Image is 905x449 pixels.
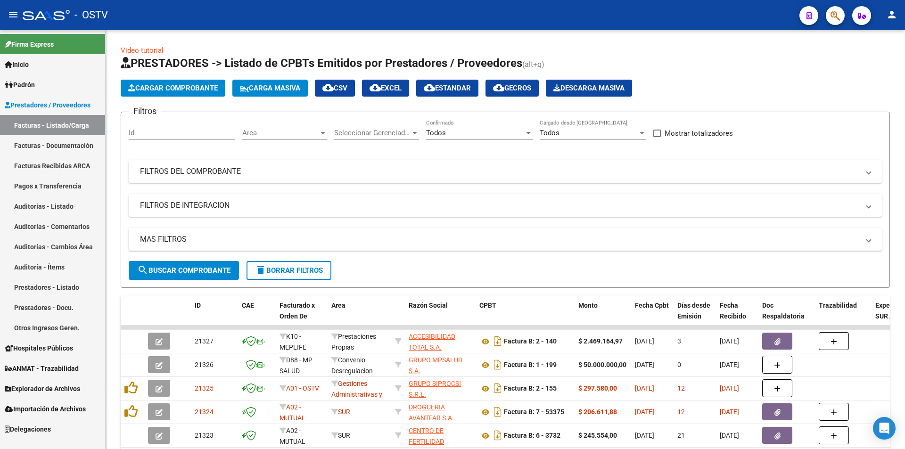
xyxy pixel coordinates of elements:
[128,84,218,92] span: Cargar Comprobante
[631,295,674,337] datatable-header-cell: Fecha Cpbt
[578,408,617,416] strong: $ 206.611,88
[635,361,654,368] span: [DATE]
[677,432,685,439] span: 21
[720,337,739,345] span: [DATE]
[493,82,504,93] mat-icon: cloud_download
[578,384,617,392] strong: $ 297.580,00
[674,295,716,337] datatable-header-cell: Días desde Emisión
[409,355,472,375] div: 33717297879
[247,261,331,280] button: Borrar Filtros
[331,302,346,309] span: Area
[677,384,685,392] span: 12
[195,384,214,392] span: 21325
[191,295,238,337] datatable-header-cell: ID
[758,295,815,337] datatable-header-cell: Doc Respaldatoria
[5,59,29,70] span: Inicio
[195,302,201,309] span: ID
[720,361,739,368] span: [DATE]
[409,331,472,351] div: 33710553829
[716,295,758,337] datatable-header-cell: Fecha Recibido
[635,337,654,345] span: [DATE]
[331,408,350,416] span: SUR
[492,357,504,372] i: Descargar documento
[5,100,90,110] span: Prestadores / Proveedores
[322,82,334,93] mat-icon: cloud_download
[129,261,239,280] button: Buscar Comprobante
[504,338,557,345] strong: Factura B: 2 - 140
[409,378,472,398] div: 30713215801
[140,234,859,245] mat-panel-title: MAS FILTROS
[140,200,859,211] mat-panel-title: FILTROS DE INTEGRACION
[315,80,355,97] button: CSV
[815,295,872,337] datatable-header-cell: Trazabilidad
[5,384,80,394] span: Explorador de Archivos
[635,302,669,309] span: Fecha Cpbt
[195,337,214,345] span: 21327
[362,80,409,97] button: EXCEL
[762,302,805,320] span: Doc Respaldatoria
[137,264,148,276] mat-icon: search
[5,424,51,434] span: Delegaciones
[195,432,214,439] span: 21323
[409,425,472,445] div: 30710084366
[677,361,681,368] span: 0
[479,302,496,309] span: CPBT
[492,428,504,443] i: Descargar documento
[720,384,739,392] span: [DATE]
[129,228,882,251] mat-expansion-panel-header: MAS FILTROS
[232,80,308,97] button: Carga Masiva
[121,80,225,97] button: Cargar Comprobante
[280,356,313,375] span: D88 - MP SALUD
[578,432,617,439] strong: $ 245.554,00
[370,84,402,92] span: EXCEL
[553,84,625,92] span: Descarga Masiva
[286,384,319,392] span: A01 - OSTV
[5,363,79,374] span: ANMAT - Trazabilidad
[74,5,108,25] span: - OSTV
[140,166,859,177] mat-panel-title: FILTROS DEL COMPROBANTE
[493,84,531,92] span: Gecros
[873,417,896,440] div: Open Intercom Messenger
[242,129,319,137] span: Area
[409,403,454,422] span: DROGUERIA AVANTFAR S.A.
[635,432,654,439] span: [DATE]
[720,432,739,439] span: [DATE]
[424,82,435,93] mat-icon: cloud_download
[129,105,161,118] h3: Filtros
[5,39,54,49] span: Firma Express
[492,334,504,349] i: Descargar documento
[334,129,411,137] span: Seleccionar Gerenciador
[546,80,632,97] app-download-masive: Descarga masiva de comprobantes (adjuntos)
[819,302,857,309] span: Trazabilidad
[331,380,382,409] span: Gestiones Administrativas y Otros
[665,128,733,139] span: Mostrar totalizadores
[409,402,472,422] div: 30708335416
[409,302,448,309] span: Razón Social
[331,356,373,375] span: Convenio Desregulacion
[137,266,230,275] span: Buscar Comprobante
[242,302,254,309] span: CAE
[276,295,328,337] datatable-header-cell: Facturado x Orden De
[121,57,522,70] span: PRESTADORES -> Listado de CPBTs Emitidos por Prestadores / Proveedores
[504,361,557,369] strong: Factura B: 1 - 199
[416,80,478,97] button: Estandar
[485,80,539,97] button: Gecros
[886,9,897,20] mat-icon: person
[409,356,462,375] span: GRUPO MPSALUD S.A.
[405,295,476,337] datatable-header-cell: Razón Social
[5,343,73,353] span: Hospitales Públicos
[720,302,746,320] span: Fecha Recibido
[255,266,323,275] span: Borrar Filtros
[575,295,631,337] datatable-header-cell: Monto
[635,408,654,416] span: [DATE]
[409,380,461,398] span: GRUPO SIPROCSI S.R.L.
[238,295,276,337] datatable-header-cell: CAE
[240,84,300,92] span: Carga Masiva
[492,381,504,396] i: Descargar documento
[504,432,560,440] strong: Factura B: 6 - 3732
[426,129,446,137] span: Todos
[328,295,391,337] datatable-header-cell: Area
[331,432,350,439] span: SUR
[280,302,315,320] span: Facturado x Orden De
[677,408,685,416] span: 12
